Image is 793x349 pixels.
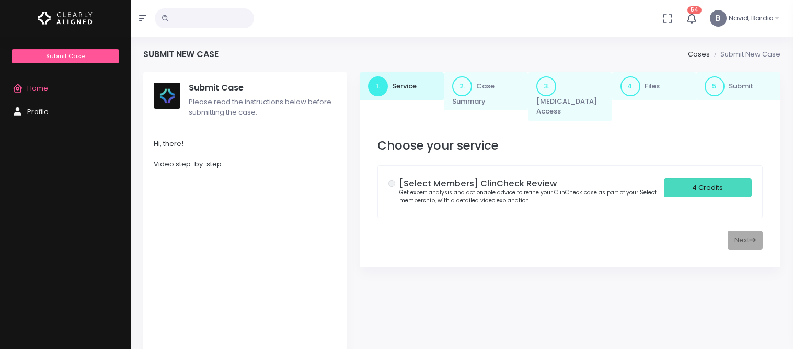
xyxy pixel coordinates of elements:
span: B [710,10,727,27]
span: 5. [705,76,725,96]
a: 3.[MEDICAL_DATA] Access [528,72,612,121]
span: 3. [536,76,556,96]
h5: Submit Case [189,83,337,93]
span: Home [27,83,48,93]
h3: Choose your service [377,139,763,153]
span: Please read the instructions below before submitting the case. [189,97,331,117]
h4: Submit New Case [143,49,219,59]
div: 4 Credits [664,178,752,198]
span: 1. [368,76,388,96]
span: 4. [620,76,640,96]
span: 2. [452,76,472,96]
a: 5.Submit [696,72,780,100]
a: Submit Case [12,49,119,63]
span: 54 [687,6,702,14]
div: Video step-by-step: [154,159,337,170]
span: Navid, Bardia [729,13,774,24]
div: Hi, there! [154,139,337,149]
a: 1.Service [360,72,444,100]
a: Cases [688,49,710,59]
li: Submit New Case [710,49,780,60]
a: 4.Files [612,72,696,100]
img: Logo Horizontal [38,7,93,29]
h5: [Select Members] ClinCheck Review [399,178,663,189]
span: Submit Case [46,52,85,60]
span: Profile [27,107,49,117]
a: 2.Case Summary [444,72,528,111]
small: Get expert analysis and actionable advice to refine your ClinCheck case as part of your Select me... [399,188,657,205]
